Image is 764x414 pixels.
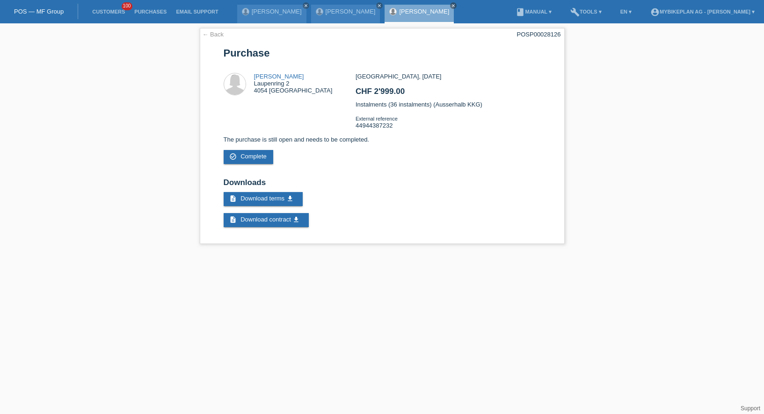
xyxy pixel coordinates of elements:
[252,8,302,15] a: [PERSON_NAME]
[326,8,376,15] a: [PERSON_NAME]
[517,31,561,38] div: POSP00028126
[450,2,457,9] a: close
[292,216,300,223] i: get_app
[224,47,541,59] h1: Purchase
[229,153,237,160] i: check_circle_outline
[377,3,382,8] i: close
[224,150,273,164] a: check_circle_outline Complete
[240,216,291,223] span: Download contract
[14,8,64,15] a: POS — MF Group
[356,73,540,136] div: [GEOGRAPHIC_DATA], [DATE] Instalments (36 instalments) (Ausserhalb KKG) 44944387232
[203,31,224,38] a: ← Back
[229,216,237,223] i: description
[570,7,580,17] i: build
[356,116,398,121] span: External reference
[376,2,383,9] a: close
[224,178,541,192] h2: Downloads
[171,9,223,14] a: Email Support
[87,9,130,14] a: Customers
[399,8,449,15] a: [PERSON_NAME]
[741,405,760,412] a: Support
[650,7,660,17] i: account_circle
[224,192,303,206] a: description Download terms get_app
[254,73,304,80] a: [PERSON_NAME]
[566,9,606,14] a: buildTools ▾
[356,87,540,101] h2: CHF 2'999.00
[646,9,759,14] a: account_circleMybikeplan AG - [PERSON_NAME] ▾
[224,213,309,227] a: description Download contract get_app
[304,3,308,8] i: close
[516,7,525,17] i: book
[254,73,333,94] div: Laupenring 2 4054 [GEOGRAPHIC_DATA]
[240,153,267,160] span: Complete
[229,195,237,202] i: description
[130,9,171,14] a: Purchases
[224,136,541,143] p: The purchase is still open and needs to be completed.
[303,2,309,9] a: close
[511,9,556,14] a: bookManual ▾
[122,2,133,10] span: 100
[240,195,284,202] span: Download terms
[616,9,636,14] a: EN ▾
[286,195,294,202] i: get_app
[451,3,456,8] i: close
